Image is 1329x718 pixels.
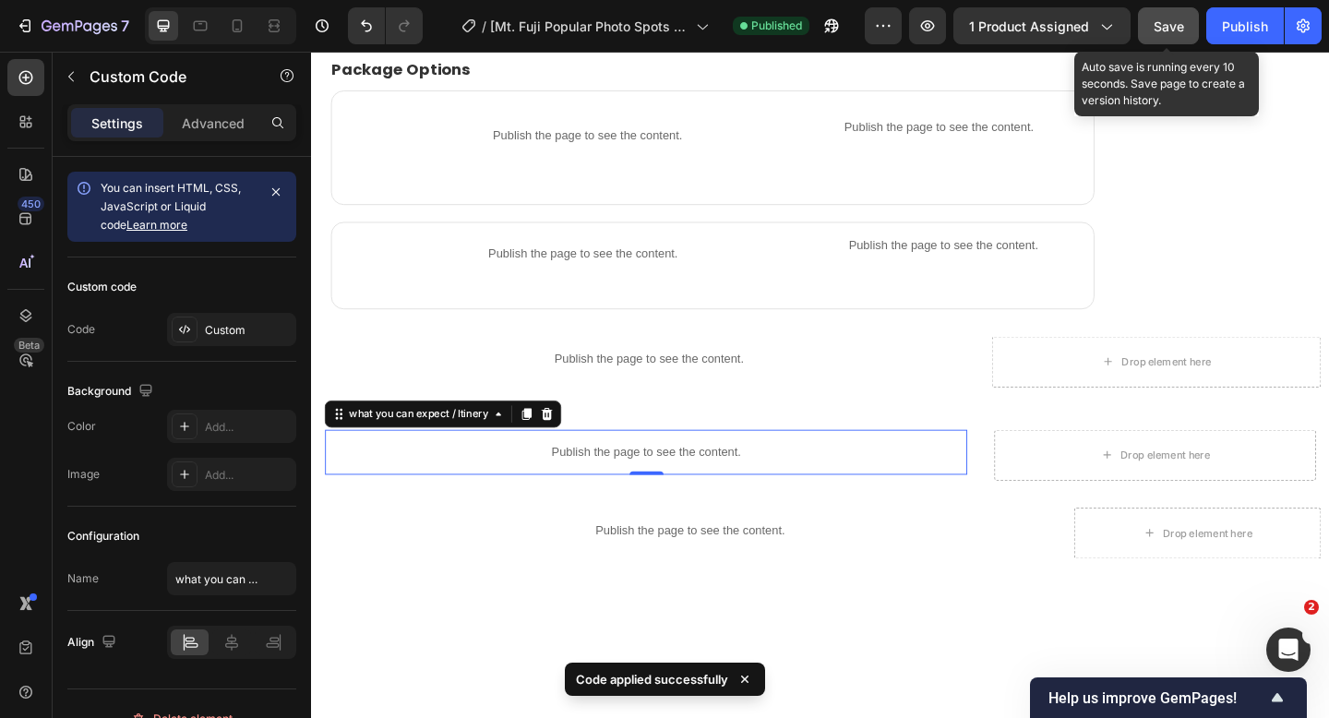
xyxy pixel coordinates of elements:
span: Published [751,18,802,34]
div: what you can expect / Itinery [38,386,197,402]
div: Add... [205,419,292,436]
span: 1 product assigned [969,17,1089,36]
div: Drop element here [880,432,978,447]
div: Drop element here [881,330,979,345]
span: 2 [1304,600,1319,615]
iframe: Design area [311,52,1329,718]
span: Help us improve GemPages! [1048,689,1266,707]
div: Name [67,570,99,587]
p: 7 [121,15,129,37]
div: Align [67,630,120,655]
div: Configuration [67,528,139,544]
span: You can insert HTML, CSS, JavaScript or Liquid code [101,181,241,232]
p: Publish the page to see the content. [36,210,555,230]
p: Advanced [182,114,245,133]
div: Publish [1222,17,1268,36]
p: Publish the page to see the content. [15,426,713,446]
p: Publish the page to see the content. [9,325,725,344]
span: / [482,17,486,36]
div: Background [67,379,157,404]
p: Custom Code [90,66,246,88]
p: Publish the page to see the content. [584,201,790,221]
div: Beta [14,338,44,353]
div: Code [67,321,95,338]
div: Drop element here [927,517,1024,532]
button: Show survey - Help us improve GemPages! [1048,687,1288,709]
button: 7 [7,7,138,44]
div: Custom code [67,279,137,295]
div: Custom [205,322,292,339]
a: Learn more [126,218,187,232]
div: Add... [205,467,292,484]
div: Color [67,418,96,435]
div: 450 [18,197,44,211]
p: Publish the page to see the content. [580,73,785,92]
p: Publish the page to see the content. [9,511,815,531]
div: Image [67,466,100,483]
span: [Mt. Fuji Popular Photo Spots Day Tour] [GEOGRAPHIC_DATA], [GEOGRAPHIC_DATA], [GEOGRAPHIC_DATA], ... [490,17,688,36]
button: 1 product assigned [953,7,1131,44]
div: Undo/Redo [348,7,423,44]
button: Publish [1206,7,1284,44]
span: Save [1154,18,1184,34]
p: Code applied successfully [576,670,728,688]
p: Settings [91,114,143,133]
button: Save [1138,7,1199,44]
iframe: Intercom live chat [1266,628,1311,672]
